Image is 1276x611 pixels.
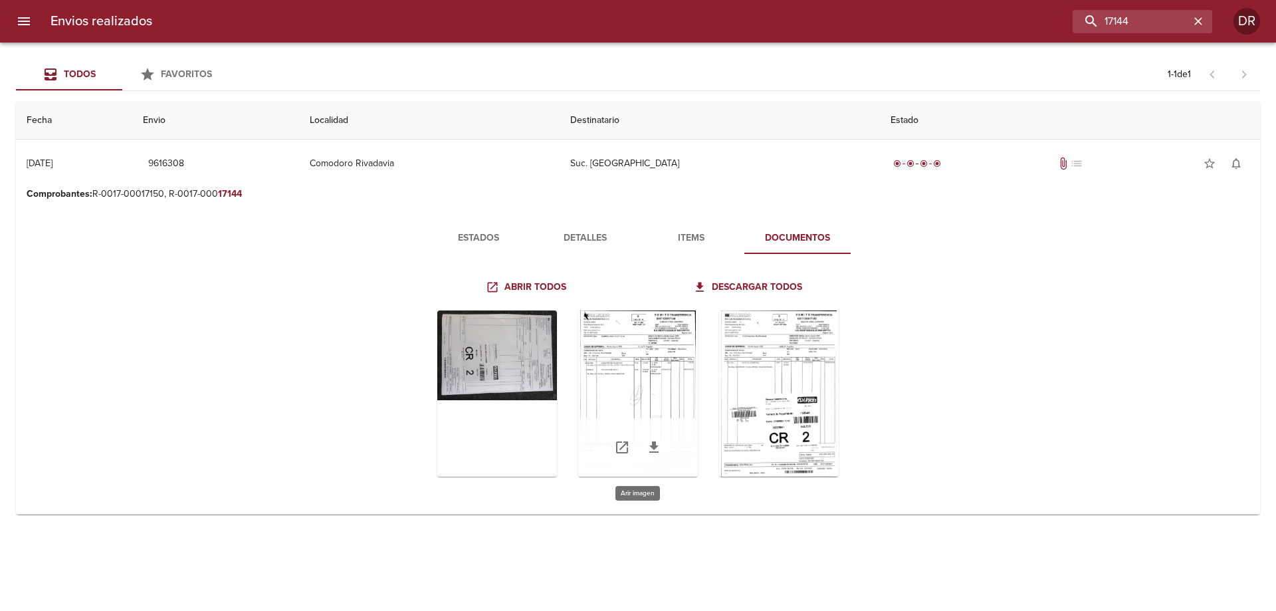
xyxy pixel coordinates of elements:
h6: Envios realizados [51,11,152,32]
td: Comodoro Rivadavia [299,140,560,187]
a: Descargar todos [691,275,807,300]
span: star_border [1203,157,1216,170]
div: Tabs Envios [16,59,229,90]
div: DR [1233,8,1260,35]
span: Favoritos [161,68,212,80]
span: Pagina siguiente [1228,59,1260,90]
span: No tiene pedido asociado [1070,157,1083,170]
div: Tabs detalle de guia [425,222,851,254]
table: Tabla de envíos del cliente [16,102,1260,515]
button: menu [8,5,40,37]
a: Descargar [638,431,670,463]
b: Comprobantes : [27,188,92,199]
span: radio_button_checked [893,160,901,168]
em: 17144 [218,188,242,199]
th: Fecha [16,102,132,140]
span: Detalles [540,230,630,247]
span: Items [646,230,736,247]
span: Documentos [752,230,843,247]
div: Entregado [891,157,944,170]
td: Suc. [GEOGRAPHIC_DATA] [560,140,880,187]
button: Activar notificaciones [1223,150,1249,177]
span: radio_button_checked [906,160,914,168]
span: notifications_none [1229,157,1243,170]
span: Todos [64,68,96,80]
input: buscar [1073,10,1190,33]
span: Descargar todos [696,279,802,296]
div: Abrir información de usuario [1233,8,1260,35]
button: Agregar a favoritos [1196,150,1223,177]
span: Abrir todos [488,279,566,296]
button: 9616308 [143,152,189,176]
span: radio_button_checked [933,160,941,168]
span: Pagina anterior [1196,67,1228,80]
a: Abrir todos [483,275,572,300]
span: radio_button_checked [920,160,928,168]
th: Destinatario [560,102,880,140]
th: Envio [132,102,299,140]
p: 1 - 1 de 1 [1168,68,1191,81]
span: Estados [433,230,524,247]
div: Arir imagen [719,310,839,477]
th: Localidad [299,102,560,140]
span: 9616308 [148,156,184,172]
a: Abrir [606,431,638,463]
div: Arir imagen [437,310,557,477]
p: R-0017-00017150, R-0017-000 [27,187,1249,201]
span: Tiene documentos adjuntos [1057,157,1070,170]
div: [DATE] [27,158,53,169]
th: Estado [880,102,1260,140]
